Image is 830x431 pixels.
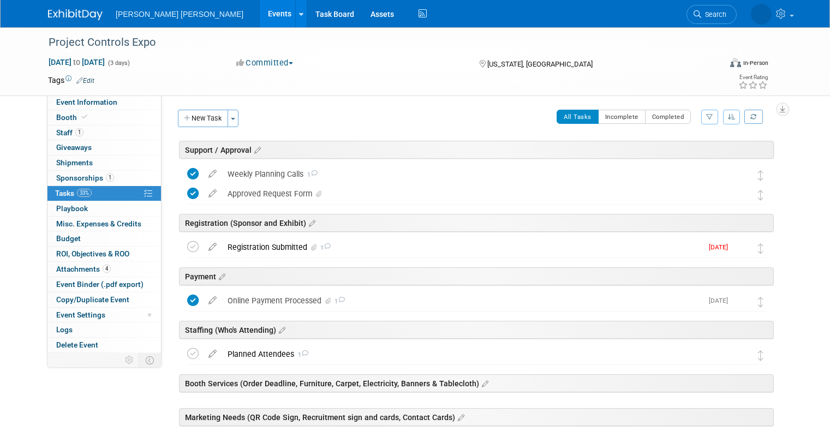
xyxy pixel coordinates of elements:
span: [DATE] [DATE] [48,57,105,67]
div: Marketing Needs (QR Code Sign, Recruitment sign and cards, Contact Cards) [179,408,774,426]
div: Event Format [662,57,768,73]
img: Kelly Graber [733,241,748,255]
span: Delete Event [56,340,98,349]
span: Event Settings [56,310,105,319]
div: Booth Services (Order Deadline, Furniture, Carpet, Electricity, Banners & Tablecloth) [179,374,774,392]
a: Copy/Duplicate Event [47,292,161,307]
a: edit [203,296,222,306]
div: Project Controls Expo [45,33,707,52]
td: Personalize Event Tab Strip [120,353,139,367]
span: ROI, Objectives & ROO [56,249,129,258]
a: Shipments [47,155,161,170]
a: Event Binder (.pdf export) [47,277,161,292]
span: (3 days) [107,59,130,67]
span: Tasks [55,189,92,197]
a: Playbook [47,201,161,216]
a: Misc. Expenses & Credits [47,217,161,231]
a: Edit sections [479,378,488,388]
span: Attachments [56,265,111,273]
span: 1 [319,244,331,252]
button: Completed [645,110,691,124]
span: Sponsorships [56,173,114,182]
div: Online Payment Processed [222,291,702,310]
img: Format-Inperson.png [730,58,741,67]
span: 1 [75,128,83,136]
img: Kelly Graber [733,295,748,309]
a: Delete Event [47,338,161,352]
span: Copy/Duplicate Event [56,295,129,304]
i: Move task [758,190,763,200]
span: Budget [56,234,81,243]
div: Registration (Sponsor and Exhibit) [179,214,774,232]
a: Search [686,5,737,24]
a: Edit sections [455,411,464,422]
img: Kelly Graber [751,4,772,25]
div: Approved Request Form [222,184,712,203]
span: Event Binder (.pdf export) [56,280,144,289]
a: Sponsorships1 [47,171,161,185]
button: Committed [232,57,297,69]
td: Tags [48,75,94,86]
span: [DATE] [709,243,733,251]
a: Giveaways [47,140,161,155]
span: Staff [56,128,83,137]
span: [PERSON_NAME] [PERSON_NAME] [116,10,243,19]
span: 33% [77,189,92,197]
a: Refresh [744,110,763,124]
a: edit [203,242,222,252]
span: Giveaways [56,143,92,152]
a: edit [203,349,222,359]
i: Booth reservation complete [82,114,87,120]
a: edit [203,189,222,199]
button: Incomplete [598,110,646,124]
a: Edit [76,77,94,85]
a: edit [203,169,222,179]
img: Kelly Graber [733,348,748,362]
td: Toggle Event Tabs [139,353,162,367]
i: Move task [758,170,763,181]
div: Planned Attendees [222,345,712,363]
span: 4 [103,265,111,273]
span: Event Information [56,98,117,106]
span: 1 [333,298,345,305]
a: Attachments4 [47,262,161,277]
span: [US_STATE], [GEOGRAPHIC_DATA] [487,60,593,68]
div: In-Person [743,59,768,67]
a: Edit sections [216,271,225,282]
a: Logs [47,322,161,337]
div: Event Rating [738,75,768,80]
span: [DATE] [709,297,733,304]
button: New Task [178,110,228,127]
span: Search [701,10,726,19]
a: Event Information [47,95,161,110]
span: Playbook [56,204,88,213]
img: Kelly Graber [733,168,748,182]
a: Edit sections [306,217,315,228]
a: Staff1 [47,125,161,140]
a: Tasks33% [47,186,161,201]
span: Misc. Expenses & Credits [56,219,141,228]
span: Shipments [56,158,93,167]
a: Booth [47,110,161,125]
i: Move task [758,297,763,307]
a: ROI, Objectives & ROO [47,247,161,261]
span: Modified Layout [148,313,151,316]
div: Payment [179,267,774,285]
span: Booth [56,113,89,122]
a: Budget [47,231,161,246]
a: Event Settings [47,308,161,322]
div: Staffing (Who's Attending) [179,321,774,339]
div: Weekly Planning Calls [222,165,712,183]
i: Move task [758,350,763,361]
i: Move task [758,243,763,254]
a: Edit sections [252,144,261,155]
div: Support / Approval [179,141,774,159]
span: to [71,58,82,67]
span: Logs [56,325,73,334]
img: ExhibitDay [48,9,103,20]
span: 1 [294,351,308,358]
img: Kelly Graber [733,188,748,202]
div: Registration Submitted [222,238,702,256]
button: All Tasks [557,110,599,124]
span: 1 [303,171,318,178]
